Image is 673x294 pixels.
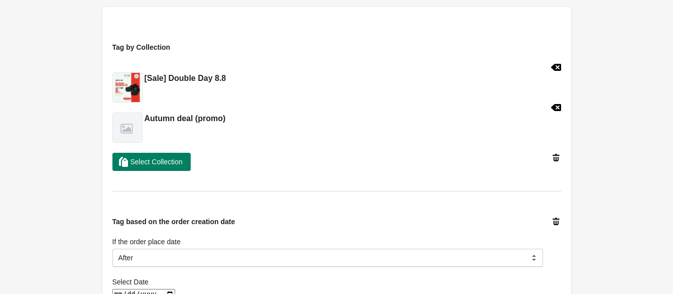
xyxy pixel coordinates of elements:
h2: Autumn deal (promo) [145,113,226,125]
span: Select Collection [130,158,183,166]
img: notfound.png [113,113,142,142]
span: Tag by Collection [112,43,171,51]
h2: [Sale] Double Day 8.8 [145,72,226,84]
img: DD_2508_mb_vn.webp [113,73,141,102]
span: Tag based on the order creation date [112,218,235,226]
button: Select Collection [112,153,191,171]
span: Select Date [112,278,149,286]
label: If the order place date [112,237,181,247]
